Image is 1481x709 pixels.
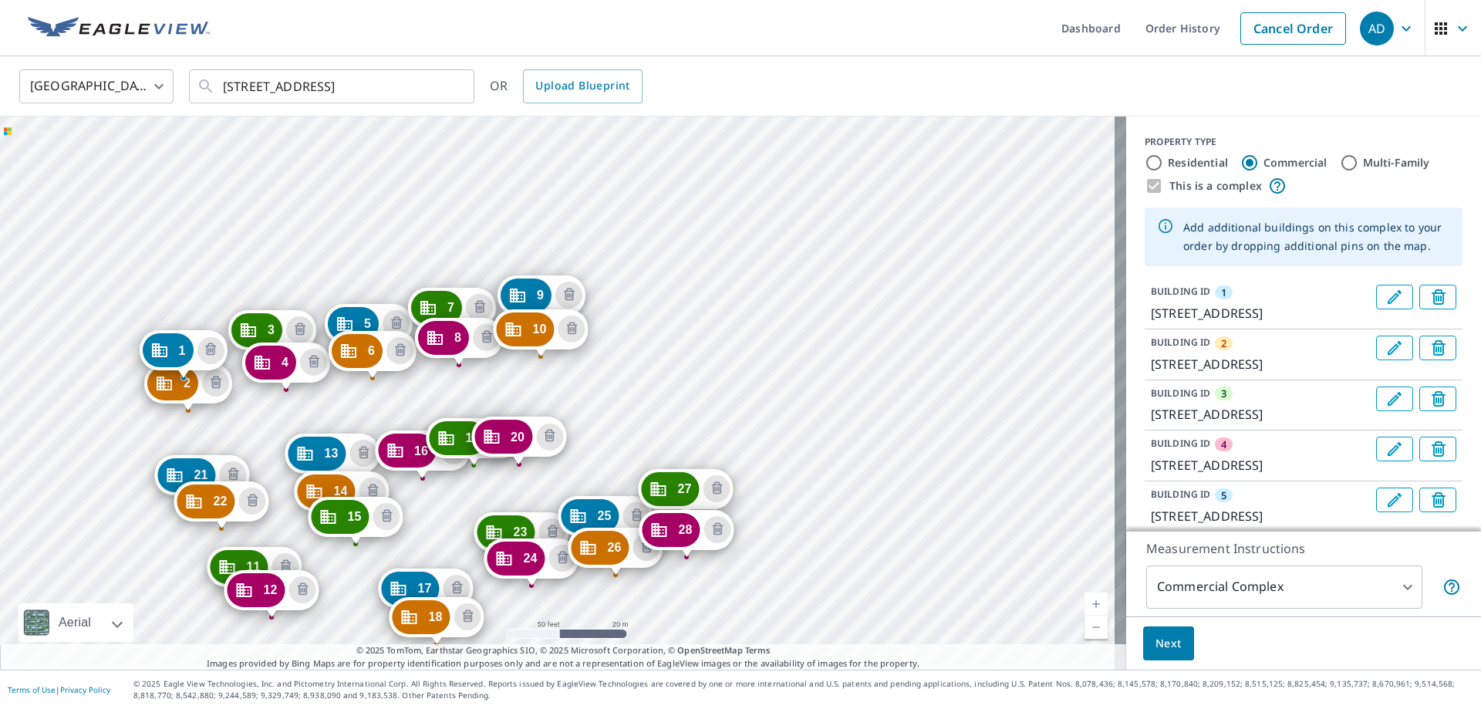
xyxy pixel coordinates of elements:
[1143,626,1194,661] button: Next
[745,644,771,656] a: Terms
[242,343,330,390] div: Dropped pin, building 4, Commercial property, 4902 29th St Greeley, CO 80634
[639,510,734,558] div: Dropped pin, building 28, Commercial property, 4902 29th St Greeley, CO 80634
[202,370,229,397] button: Delete building 2
[386,337,413,364] button: Delete building 6
[373,503,400,530] button: Delete building 15
[223,65,443,108] input: Search by address or latitude-longitude
[174,481,268,529] div: Dropped pin, building 22, Commercial property, 4902 29th St Greeley, CO 80634
[1151,437,1210,450] p: BUILDING ID
[513,526,527,538] span: 23
[285,434,380,481] div: Dropped pin, building 13, Commercial property, 4902 29th St Greeley, CO 80634
[268,324,275,336] span: 3
[300,349,327,376] button: Delete building 4
[703,475,730,502] button: Delete building 27
[324,447,338,459] span: 13
[1360,12,1394,46] div: AD
[1376,488,1413,512] button: Edit building 5
[532,323,546,335] span: 10
[633,534,660,561] button: Delete building 26
[308,497,403,545] div: Dropped pin, building 15, Commercial property, 4902 29th St Greeley, CO 80634
[677,644,742,656] a: OpenStreetMap
[184,377,191,389] span: 2
[359,478,386,505] button: Delete building 14
[426,418,521,466] div: Dropped pin, building 19, Commercial property, 4902 29th St Greeley, CO 80634
[490,69,643,103] div: OR
[474,512,568,560] div: Dropped pin, building 23, Commercial property, 4902 29th St Greeley, CO 80634
[537,289,544,301] span: 9
[356,644,771,657] span: © 2025 TomTom, Earthstar Geographics SIO, © 2025 Microsoft Corporation, ©
[704,516,731,543] button: Delete building 28
[1151,336,1210,349] p: BUILDING ID
[558,316,585,343] button: Delete building 10
[1263,155,1328,170] label: Commercial
[539,518,566,545] button: Delete building 23
[1085,616,1108,639] a: Current Level 19, Zoom Out
[471,417,566,464] div: Dropped pin, building 20, Commercial property, 4902 29th St Greeley, CO 80634
[465,432,479,444] span: 19
[389,597,484,645] div: Dropped pin, building 18, Commercial property, 4902 29th St Greeley, CO 80634
[364,318,371,329] span: 5
[263,584,277,596] span: 12
[28,17,210,40] img: EV Logo
[623,502,650,529] button: Delete building 25
[178,345,185,356] span: 1
[523,552,537,564] span: 24
[272,553,299,580] button: Delete building 11
[19,65,174,108] div: [GEOGRAPHIC_DATA]
[1151,285,1210,298] p: BUILDING ID
[555,282,582,309] button: Delete building 9
[607,542,621,553] span: 26
[493,309,588,357] div: Dropped pin, building 10, Commercial property, 4902 29th St Greeley, CO 80634
[428,611,442,623] span: 18
[1419,437,1456,461] button: Delete building 4
[1183,212,1450,262] div: Add additional buildings on this complex to your order by dropping additional pins on the map.
[378,569,473,616] div: Dropped pin, building 17, Commercial property, 4902 29th St Greeley, CO 80634
[1151,355,1370,373] p: [STREET_ADDRESS]
[447,302,454,313] span: 7
[535,76,629,96] span: Upload Blueprint
[678,524,692,535] span: 28
[1363,155,1430,170] label: Multi-Family
[333,485,347,497] span: 14
[1376,387,1413,411] button: Edit building 3
[1376,336,1413,360] button: Edit building 2
[213,495,227,507] span: 22
[1240,12,1346,45] a: Cancel Order
[536,424,563,451] button: Delete building 20
[568,528,663,576] div: Dropped pin, building 26, Commercial property, 4902 29th St Greeley, CO 80634
[549,545,576,572] button: Delete building 24
[484,539,579,586] div: Dropped pin, building 24, Commercial property, 4902 29th St Greeley, CO 80634
[246,561,260,572] span: 11
[454,603,481,630] button: Delete building 18
[19,603,133,642] div: Aerial
[1151,456,1370,474] p: [STREET_ADDRESS]
[1376,437,1413,461] button: Edit building 4
[8,684,56,695] a: Terms of Use
[558,496,653,544] div: Dropped pin, building 25, Commercial property, 4902 29th St Greeley, CO 80634
[375,430,470,478] div: Dropped pin, building 16, Commercial property, 4902 29th St Greeley, CO 80634
[1168,155,1228,170] label: Residential
[207,547,302,595] div: Dropped pin, building 11, Commercial property, 4902 29th St Greeley, CO 80634
[8,685,110,694] p: |
[329,331,417,379] div: Dropped pin, building 6, Commercial property, 4902 29th St Greeley, CO 80634
[1221,336,1226,350] span: 2
[1085,593,1108,616] a: Current Level 19, Zoom In
[417,582,431,594] span: 17
[1221,387,1226,400] span: 3
[1151,304,1370,322] p: [STREET_ADDRESS]
[139,330,227,378] div: Dropped pin, building 1, Commercial property, 4902 29th St Greeley, CO 80634
[408,288,496,336] div: Dropped pin, building 7, Commercial property, 4902 29th St Greeley, CO 80634
[523,69,642,103] a: Upload Blueprint
[325,304,413,352] div: Dropped pin, building 5, Commercial property, 4902 29th St Greeley, CO 80634
[220,461,247,488] button: Delete building 21
[286,316,313,343] button: Delete building 3
[282,356,288,368] span: 4
[224,570,319,618] div: Dropped pin, building 12, Commercial property, 4902 29th St Greeley, CO 80634
[60,684,110,695] a: Privacy Policy
[1151,387,1210,400] p: BUILDING ID
[1419,488,1456,512] button: Delete building 5
[454,332,461,343] span: 8
[1221,285,1226,299] span: 1
[677,483,691,495] span: 27
[194,469,207,481] span: 21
